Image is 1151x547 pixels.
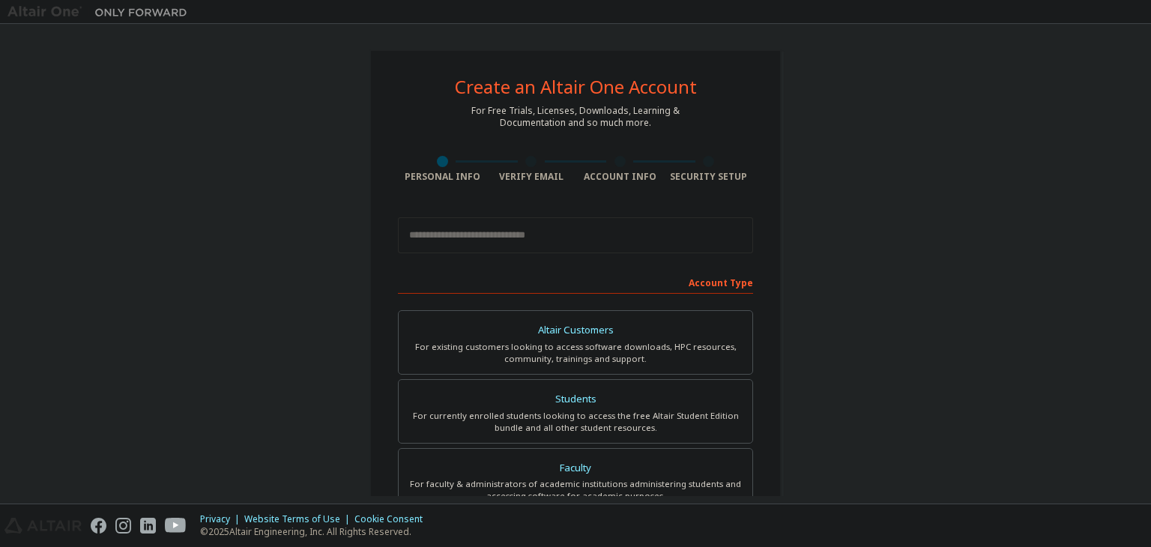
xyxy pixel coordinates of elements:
[165,518,187,534] img: youtube.svg
[354,513,432,525] div: Cookie Consent
[455,78,697,96] div: Create an Altair One Account
[665,171,754,183] div: Security Setup
[408,410,743,434] div: For currently enrolled students looking to access the free Altair Student Edition bundle and all ...
[575,171,665,183] div: Account Info
[200,513,244,525] div: Privacy
[408,478,743,502] div: For faculty & administrators of academic institutions administering students and accessing softwa...
[140,518,156,534] img: linkedin.svg
[398,171,487,183] div: Personal Info
[487,171,576,183] div: Verify Email
[91,518,106,534] img: facebook.svg
[7,4,195,19] img: Altair One
[408,458,743,479] div: Faculty
[398,270,753,294] div: Account Type
[408,389,743,410] div: Students
[408,320,743,341] div: Altair Customers
[115,518,131,534] img: instagram.svg
[471,105,680,129] div: For Free Trials, Licenses, Downloads, Learning & Documentation and so much more.
[408,341,743,365] div: For existing customers looking to access software downloads, HPC resources, community, trainings ...
[4,518,82,534] img: altair_logo.svg
[244,513,354,525] div: Website Terms of Use
[200,525,432,538] p: © 2025 Altair Engineering, Inc. All Rights Reserved.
